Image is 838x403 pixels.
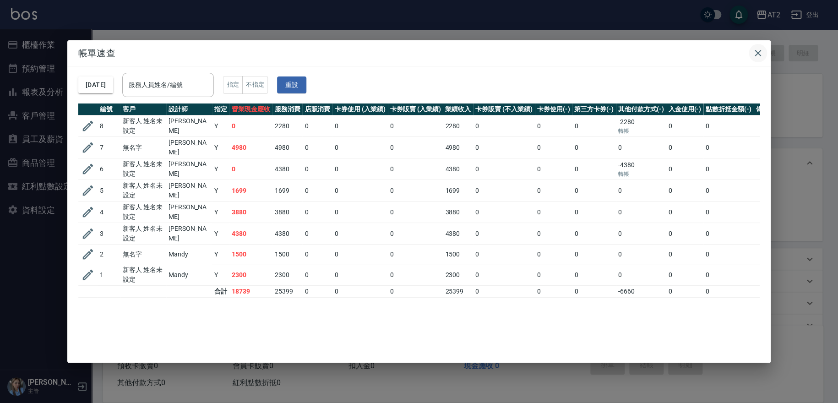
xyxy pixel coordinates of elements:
[473,223,534,245] td: 0
[212,158,229,180] td: Y
[120,137,166,158] td: 無名字
[616,286,666,298] td: -6660
[212,180,229,201] td: Y
[572,223,616,245] td: 0
[229,245,272,264] td: 1500
[535,103,572,115] th: 卡券使用(-)
[98,158,120,180] td: 6
[572,115,616,137] td: 0
[618,170,664,178] p: 轉帳
[332,158,388,180] td: 0
[212,137,229,158] td: Y
[572,180,616,201] td: 0
[443,264,473,286] td: 2300
[473,264,534,286] td: 0
[277,76,306,93] button: 重設
[272,201,303,223] td: 3880
[272,223,303,245] td: 4380
[703,286,754,298] td: 0
[616,103,666,115] th: 其他付款方式(-)
[616,245,666,264] td: 0
[666,223,703,245] td: 0
[443,201,473,223] td: 3880
[212,264,229,286] td: Y
[473,137,534,158] td: 0
[535,223,572,245] td: 0
[120,264,166,286] td: 新客人 姓名未設定
[754,103,771,115] th: 備註
[229,115,272,137] td: 0
[388,115,443,137] td: 0
[98,115,120,137] td: 8
[572,137,616,158] td: 0
[166,180,212,201] td: [PERSON_NAME]
[535,137,572,158] td: 0
[98,201,120,223] td: 4
[272,103,303,115] th: 服務消費
[120,115,166,137] td: 新客人 姓名未設定
[166,245,212,264] td: Mandy
[443,245,473,264] td: 1500
[666,115,703,137] td: 0
[98,180,120,201] td: 5
[212,245,229,264] td: Y
[332,264,388,286] td: 0
[120,245,166,264] td: 無名字
[616,180,666,201] td: 0
[666,264,703,286] td: 0
[703,180,754,201] td: 0
[302,158,332,180] td: 0
[212,286,229,298] td: 合計
[666,137,703,158] td: 0
[120,103,166,115] th: 客戶
[332,137,388,158] td: 0
[229,103,272,115] th: 營業現金應收
[272,158,303,180] td: 4380
[212,223,229,245] td: Y
[388,264,443,286] td: 0
[703,137,754,158] td: 0
[666,286,703,298] td: 0
[703,158,754,180] td: 0
[332,201,388,223] td: 0
[67,40,771,66] h2: 帳單速查
[443,286,473,298] td: 25399
[98,264,120,286] td: 1
[572,264,616,286] td: 0
[473,115,534,137] td: 0
[473,180,534,201] td: 0
[302,180,332,201] td: 0
[223,76,243,94] button: 指定
[388,286,443,298] td: 0
[535,158,572,180] td: 0
[302,115,332,137] td: 0
[443,115,473,137] td: 2280
[98,103,120,115] th: 編號
[120,158,166,180] td: 新客人 姓名未設定
[166,201,212,223] td: [PERSON_NAME]
[616,201,666,223] td: 0
[443,103,473,115] th: 業績收入
[166,264,212,286] td: Mandy
[166,115,212,137] td: [PERSON_NAME]
[616,115,666,137] td: -2280
[703,201,754,223] td: 0
[535,286,572,298] td: 0
[166,158,212,180] td: [PERSON_NAME]
[229,158,272,180] td: 0
[272,286,303,298] td: 25399
[272,115,303,137] td: 2280
[212,201,229,223] td: Y
[703,115,754,137] td: 0
[229,223,272,245] td: 4380
[120,180,166,201] td: 新客人 姓名未設定
[302,245,332,264] td: 0
[212,115,229,137] td: Y
[212,103,229,115] th: 指定
[703,264,754,286] td: 0
[616,158,666,180] td: -4380
[572,103,616,115] th: 第三方卡券(-)
[535,264,572,286] td: 0
[443,180,473,201] td: 1699
[166,103,212,115] th: 設計師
